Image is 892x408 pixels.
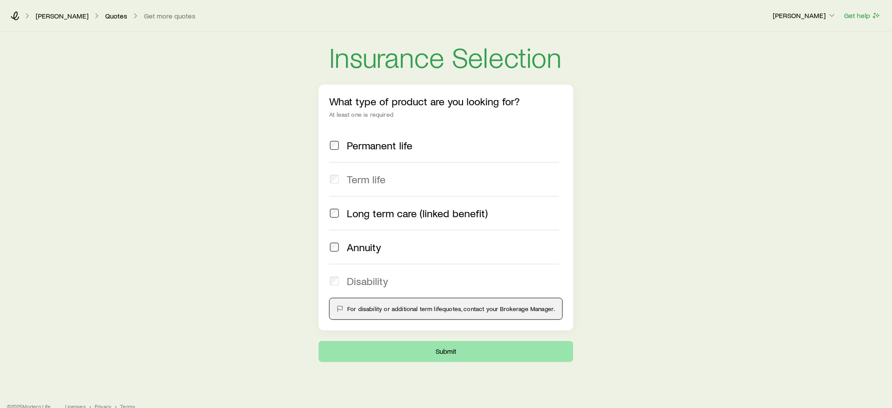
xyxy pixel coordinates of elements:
[319,341,573,362] button: Submit
[773,11,837,20] p: [PERSON_NAME]
[773,11,837,21] button: [PERSON_NAME]
[329,95,562,108] p: What type of product are you looking for?
[347,241,381,253] span: Annuity
[347,275,388,287] span: Disability
[337,305,555,312] div: For disability or additional term life quotes, contact your Brokerage Manager.
[330,243,339,252] input: Annuity
[143,12,196,20] button: Get more quotes
[329,111,562,118] div: At least one is required
[844,11,881,21] button: Get help
[347,173,385,185] span: Term life
[329,42,562,70] h1: Insurance Selection
[330,277,339,286] input: Disability
[105,12,128,20] a: Quotes
[330,175,339,184] input: Term life
[347,207,488,219] span: Long term care (linked benefit)
[347,139,412,152] span: Permanent life
[330,209,339,218] input: Long term care (linked benefit)
[35,12,89,20] a: [PERSON_NAME]
[330,141,339,150] input: Permanent life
